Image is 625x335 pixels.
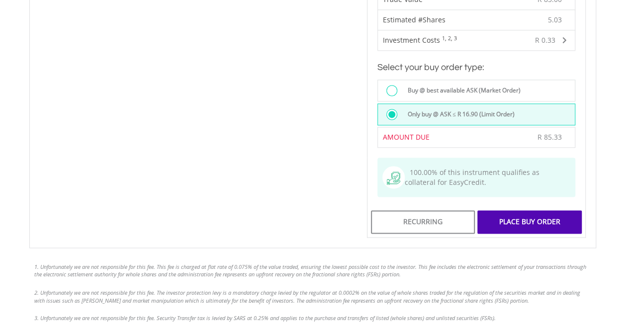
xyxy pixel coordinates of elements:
span: 5.03 [548,15,562,25]
li: 1. Unfortunately we are not responsible for this fee. This fee is charged at flat rate of 0.075% ... [34,263,591,278]
li: 2. Unfortunately we are not responsible for this fee. The investor protection levy is a mandatory... [34,288,591,304]
span: 100.00% of this instrument qualifies as collateral for EasyCredit. [405,167,539,187]
span: AMOUNT DUE [383,132,430,142]
img: collateral-qualifying-green.svg [387,171,400,185]
span: Estimated #Shares [383,15,446,24]
div: Recurring [371,210,475,233]
div: Place Buy Order [477,210,581,233]
label: Buy @ best available ASK (Market Order) [402,85,521,96]
li: 3. Unfortunately we are not responsible for this fee. Security Transfer tax is levied by SARS at ... [34,314,591,322]
span: Investment Costs [383,35,440,45]
label: Only buy @ ASK ≤ R 16.90 (Limit Order) [402,109,515,120]
sup: 1, 2, 3 [442,35,457,42]
h3: Select your buy order type: [377,61,575,75]
span: R 85.33 [537,132,562,142]
span: R 0.33 [535,35,555,45]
